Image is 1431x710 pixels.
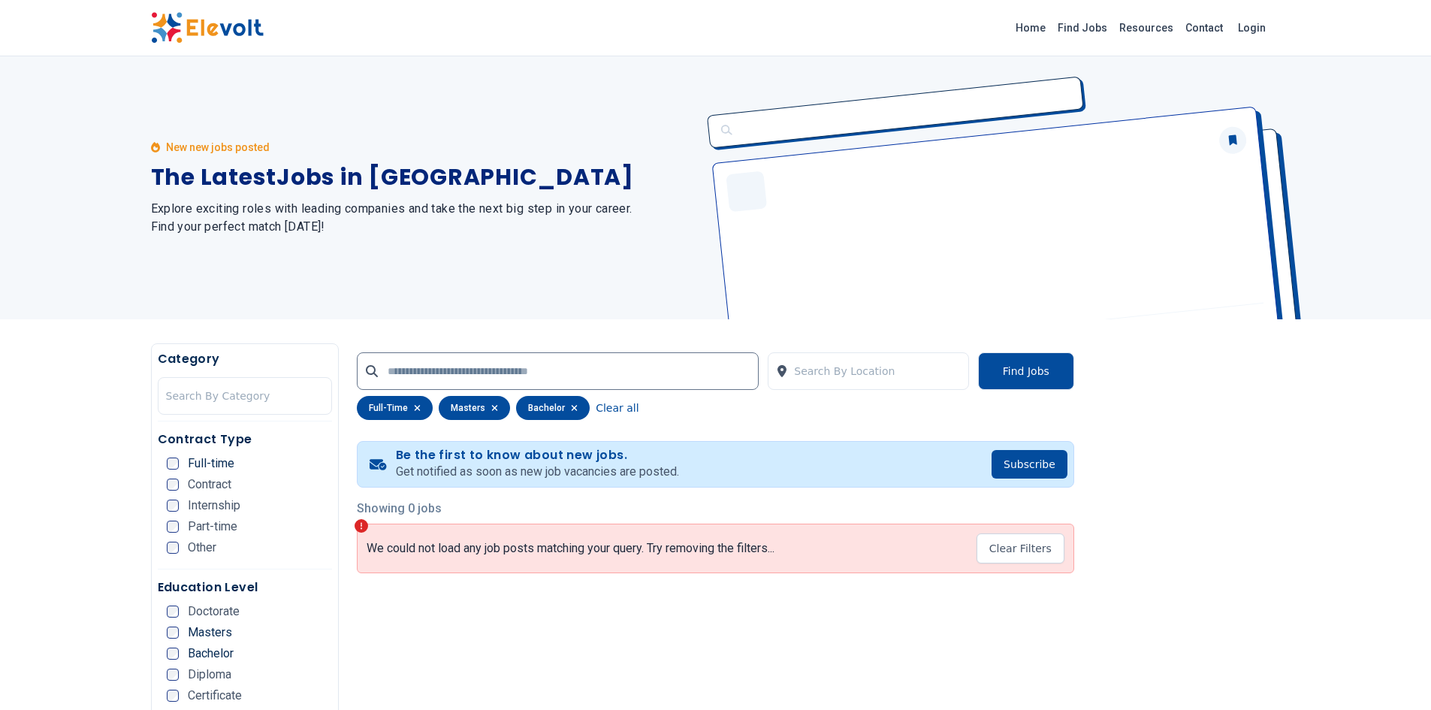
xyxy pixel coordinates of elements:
[158,431,333,449] h5: Contract Type
[188,627,232,639] span: Masters
[167,690,179,702] input: Certificate
[1010,16,1052,40] a: Home
[357,500,1074,518] p: Showing 0 jobs
[188,458,234,470] span: Full-time
[167,542,179,554] input: Other
[167,500,179,512] input: Internship
[596,396,639,420] button: Clear all
[367,541,774,556] p: We could not load any job posts matching your query. Try removing the filters...
[1229,13,1275,43] a: Login
[166,140,270,155] p: New new jobs posted
[992,450,1067,479] button: Subscribe
[188,606,240,618] span: Doctorate
[978,352,1074,390] button: Find Jobs
[167,648,179,660] input: Bachelor
[188,500,240,512] span: Internship
[188,521,237,533] span: Part-time
[357,396,433,420] div: full-time
[188,542,216,554] span: Other
[188,479,231,491] span: Contract
[158,350,333,368] h5: Category
[439,396,510,420] div: masters
[188,669,231,681] span: Diploma
[977,533,1064,563] button: Clear Filters
[396,463,679,481] p: Get notified as soon as new job vacancies are posted.
[188,690,242,702] span: Certificate
[151,200,698,236] h2: Explore exciting roles with leading companies and take the next big step in your career. Find you...
[151,12,264,44] img: Elevolt
[151,164,698,191] h1: The Latest Jobs in [GEOGRAPHIC_DATA]
[167,627,179,639] input: Masters
[1179,16,1229,40] a: Contact
[158,579,333,597] h5: Education Level
[1113,16,1179,40] a: Resources
[188,648,234,660] span: Bachelor
[167,606,179,618] input: Doctorate
[167,458,179,470] input: Full-time
[516,396,590,420] div: bachelor
[167,479,179,491] input: Contract
[396,448,679,463] h4: Be the first to know about new jobs.
[167,669,179,681] input: Diploma
[1052,16,1113,40] a: Find Jobs
[167,521,179,533] input: Part-time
